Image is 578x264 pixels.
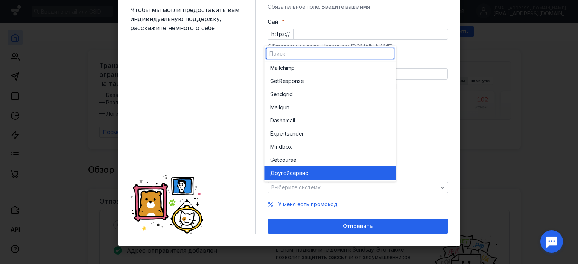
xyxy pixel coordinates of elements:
[268,3,448,11] div: Обязательное поле. Введите ваше имя
[288,91,293,98] span: id
[268,219,448,234] button: Отправить
[264,61,396,74] button: Mailchimp
[270,104,280,111] span: Mail
[270,117,294,124] span: Dashamai
[270,143,282,151] span: Mind
[268,43,448,50] div: Обязательное поле. Например: [DOMAIN_NAME]
[270,156,293,164] span: Getcours
[264,101,396,114] button: Mailgun
[276,130,304,137] span: pertsender
[266,48,394,59] input: Поиск
[268,18,282,26] span: Cайт
[264,87,396,101] button: Sendgrid
[130,5,243,32] span: Чтобы мы могли предоставить вам индивидуальную поддержку, расскажите немного о себе
[264,74,396,87] button: GetResponse
[290,169,308,177] span: сервис
[264,114,396,127] button: Dashamail
[264,140,396,153] button: Mindbox
[268,182,448,193] button: Выберите систему
[270,130,276,137] span: Ex
[343,223,373,229] span: Отправить
[264,61,396,181] div: grid
[274,77,304,85] span: etResponse
[270,91,288,98] span: Sendgr
[278,201,338,208] button: У меня есть промокод
[282,143,292,151] span: box
[264,127,396,140] button: Expertsender
[293,156,296,164] span: e
[264,166,396,180] button: Другойсервис
[294,117,295,124] span: l
[264,153,396,166] button: Getcourse
[280,104,289,111] span: gun
[270,169,290,177] span: Другой
[271,184,321,190] span: Выберите систему
[270,64,291,72] span: Mailchim
[291,64,295,72] span: p
[270,77,274,85] span: G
